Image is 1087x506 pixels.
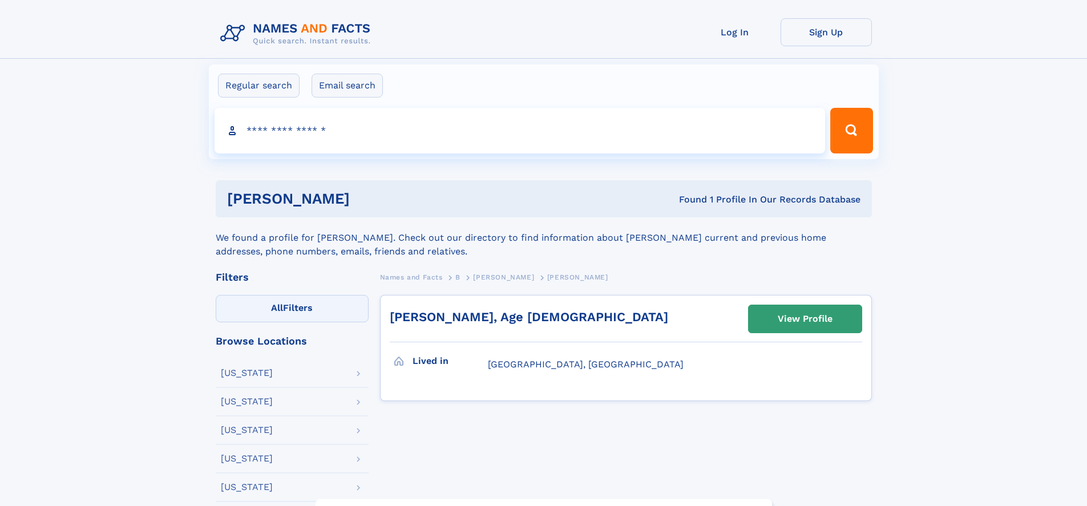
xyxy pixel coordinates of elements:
[514,193,860,206] div: Found 1 Profile In Our Records Database
[312,74,383,98] label: Email search
[221,397,273,406] div: [US_STATE]
[547,273,608,281] span: [PERSON_NAME]
[216,272,369,282] div: Filters
[830,108,872,153] button: Search Button
[215,108,826,153] input: search input
[749,305,862,333] a: View Profile
[216,18,380,49] img: Logo Names and Facts
[227,192,515,206] h1: [PERSON_NAME]
[413,351,488,371] h3: Lived in
[473,270,534,284] a: [PERSON_NAME]
[221,454,273,463] div: [US_STATE]
[221,369,273,378] div: [US_STATE]
[218,74,300,98] label: Regular search
[216,336,369,346] div: Browse Locations
[216,217,872,258] div: We found a profile for [PERSON_NAME]. Check out our directory to find information about [PERSON_N...
[221,426,273,435] div: [US_STATE]
[473,273,534,281] span: [PERSON_NAME]
[488,359,684,370] span: [GEOGRAPHIC_DATA], [GEOGRAPHIC_DATA]
[689,18,781,46] a: Log In
[455,270,460,284] a: B
[380,270,443,284] a: Names and Facts
[390,310,668,324] a: [PERSON_NAME], Age [DEMOGRAPHIC_DATA]
[455,273,460,281] span: B
[216,295,369,322] label: Filters
[781,18,872,46] a: Sign Up
[221,483,273,492] div: [US_STATE]
[778,306,833,332] div: View Profile
[271,302,283,313] span: All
